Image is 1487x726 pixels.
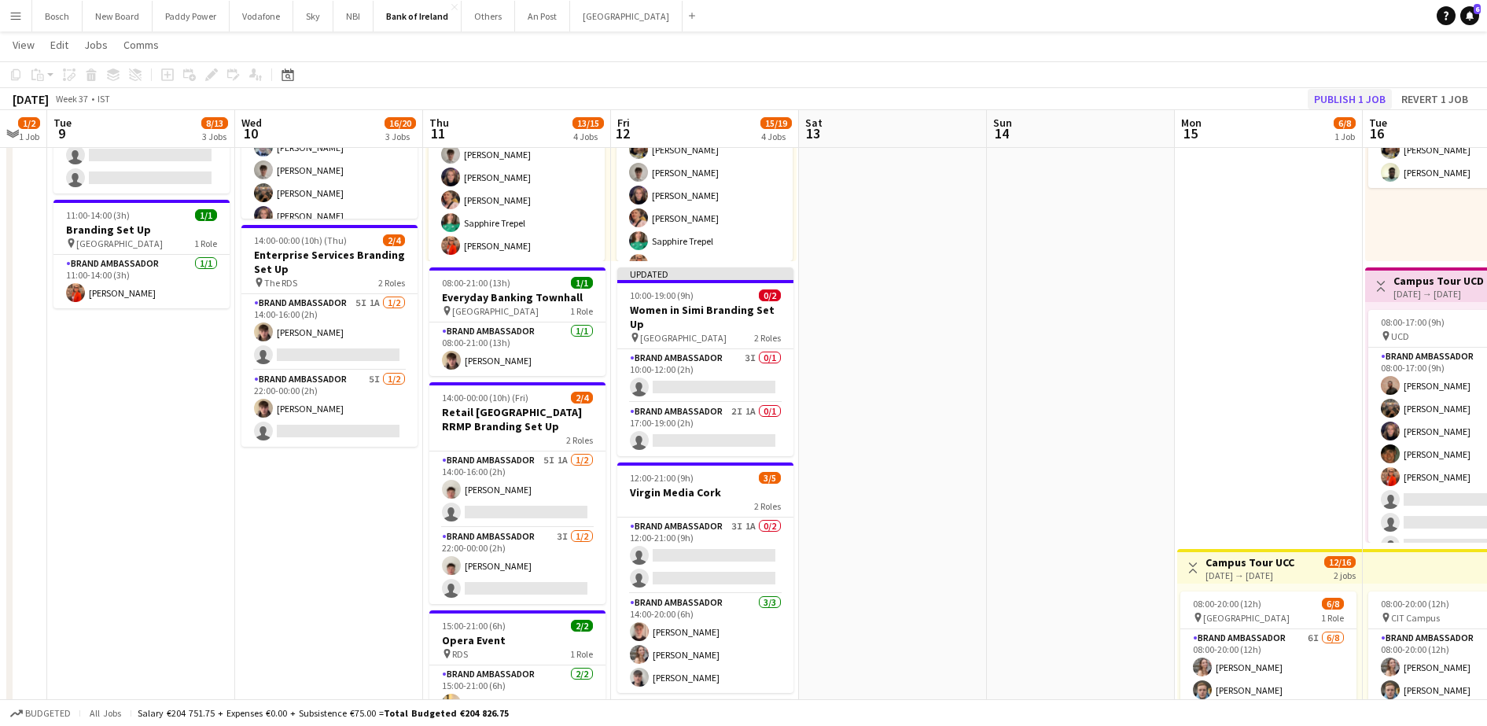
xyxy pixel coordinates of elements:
[991,124,1012,142] span: 14
[194,238,217,249] span: 1 Role
[452,305,539,317] span: [GEOGRAPHIC_DATA]
[8,705,73,722] button: Budgeted
[617,485,793,499] h3: Virgin Media Cork
[6,35,41,55] a: View
[630,289,694,301] span: 10:00-19:00 (9h)
[754,500,781,512] span: 2 Roles
[1367,124,1387,142] span: 16
[570,648,593,660] span: 1 Role
[1205,569,1294,581] div: [DATE] → [DATE]
[630,472,694,484] span: 12:00-21:00 (9h)
[293,1,333,31] button: Sky
[754,332,781,344] span: 2 Roles
[429,382,605,604] div: 14:00-00:00 (10h) (Fri)2/4Retail [GEOGRAPHIC_DATA] RRMP Branding Set Up2 RolesBrand Ambassador5I1...
[383,234,405,246] span: 2/4
[86,707,124,719] span: All jobs
[617,463,793,693] app-job-card: 12:00-21:00 (9h)3/5Virgin Media Cork2 RolesBrand Ambassador3I1A0/212:00-21:00 (9h) Brand Ambassad...
[83,1,153,31] button: New Board
[385,131,415,142] div: 3 Jobs
[617,267,793,280] div: Updated
[153,1,230,31] button: Paddy Power
[617,267,793,456] app-job-card: Updated10:00-19:00 (9h)0/2Women in Simi Branding Set Up [GEOGRAPHIC_DATA]2 RolesBrand Ambassador3...
[1308,89,1392,109] button: Publish 1 job
[573,131,603,142] div: 4 Jobs
[52,93,91,105] span: Week 37
[429,267,605,376] app-job-card: 08:00-21:00 (13h)1/1Everyday Banking Townhall [GEOGRAPHIC_DATA]1 RoleBrand Ambassador1/108:00-21:...
[78,35,114,55] a: Jobs
[761,131,791,142] div: 4 Jobs
[759,472,781,484] span: 3/5
[617,349,793,403] app-card-role: Brand Ambassador3I0/110:00-12:00 (2h)
[53,116,72,130] span: Tue
[1460,6,1479,25] a: 6
[51,124,72,142] span: 9
[13,91,49,107] div: [DATE]
[1205,555,1294,569] h3: Campus Tour UCC
[84,38,108,52] span: Jobs
[138,707,509,719] div: Salary €204 751.75 + Expenses €0.00 + Subsistence €75.00 =
[429,48,605,261] app-card-role: Brand Ambassador8/808:00-18:00 (10h)[PERSON_NAME][PERSON_NAME][PERSON_NAME][PERSON_NAME][PERSON_N...
[571,277,593,289] span: 1/1
[1393,288,1484,300] div: [DATE] → [DATE]
[1324,556,1356,568] span: 12/16
[570,305,593,317] span: 1 Role
[1369,116,1387,130] span: Tue
[993,116,1012,130] span: Sun
[429,451,605,528] app-card-role: Brand Ambassador5I1A1/214:00-16:00 (2h)[PERSON_NAME]
[1474,4,1481,14] span: 6
[571,620,593,632] span: 2/2
[429,633,605,647] h3: Opera Event
[617,518,793,594] app-card-role: Brand Ambassador3I1A0/212:00-21:00 (9h)
[1203,612,1290,624] span: [GEOGRAPHIC_DATA]
[1381,316,1445,328] span: 08:00-17:00 (9h)
[123,38,159,52] span: Comms
[53,117,230,193] app-card-role: Brand Ambassador2I0/217:00-18:00 (1h)
[1391,330,1409,342] span: UCD
[333,1,374,31] button: NBI
[1381,598,1449,610] span: 08:00-20:00 (12h)
[1334,568,1356,581] div: 2 jobs
[617,116,630,130] span: Fri
[230,1,293,31] button: Vodafone
[429,405,605,433] h3: Retail [GEOGRAPHIC_DATA] RRMP Branding Set Up
[515,1,570,31] button: An Post
[195,209,217,221] span: 1/1
[615,124,630,142] span: 12
[1334,131,1355,142] div: 1 Job
[241,248,418,276] h3: Enterprise Services Branding Set Up
[25,708,71,719] span: Budgeted
[241,225,418,447] app-job-card: 14:00-00:00 (10h) (Thu)2/4Enterprise Services Branding Set Up The RDS2 RolesBrand Ambassador5I1A1...
[53,255,230,308] app-card-role: Brand Ambassador1/111:00-14:00 (3h)[PERSON_NAME]
[570,1,683,31] button: [GEOGRAPHIC_DATA]
[566,434,593,446] span: 2 Roles
[617,303,793,331] h3: Women in Simi Branding Set Up
[571,392,593,404] span: 2/4
[617,403,793,456] app-card-role: Brand Ambassador2I1A0/117:00-19:00 (2h)
[53,200,230,308] app-job-card: 11:00-14:00 (3h)1/1Branding Set Up [GEOGRAPHIC_DATA]1 RoleBrand Ambassador1/111:00-14:00 (3h)[PER...
[378,277,405,289] span: 2 Roles
[385,117,416,129] span: 16/20
[1322,598,1344,610] span: 6/8
[429,322,605,376] app-card-role: Brand Ambassador1/108:00-21:00 (13h)[PERSON_NAME]
[1181,116,1202,130] span: Mon
[241,116,262,130] span: Wed
[201,117,228,129] span: 8/13
[50,38,68,52] span: Edit
[32,1,83,31] button: Bosch
[1321,612,1344,624] span: 1 Role
[429,116,449,130] span: Thu
[617,66,793,279] app-card-role: Brand Ambassador8/808:00-18:00 (10h)[PERSON_NAME][PERSON_NAME][PERSON_NAME][PERSON_NAME][PERSON_N...
[18,117,40,129] span: 1/2
[241,370,418,447] app-card-role: Brand Ambassador5I1/222:00-00:00 (2h)[PERSON_NAME]
[374,1,462,31] button: Bank of Ireland
[384,707,509,719] span: Total Budgeted €204 826.75
[1179,124,1202,142] span: 15
[19,131,39,142] div: 1 Job
[1393,274,1484,288] h3: Campus Tour UCD
[264,277,297,289] span: The RDS
[1193,598,1261,610] span: 08:00-20:00 (12h)
[1391,612,1440,624] span: CIT Campus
